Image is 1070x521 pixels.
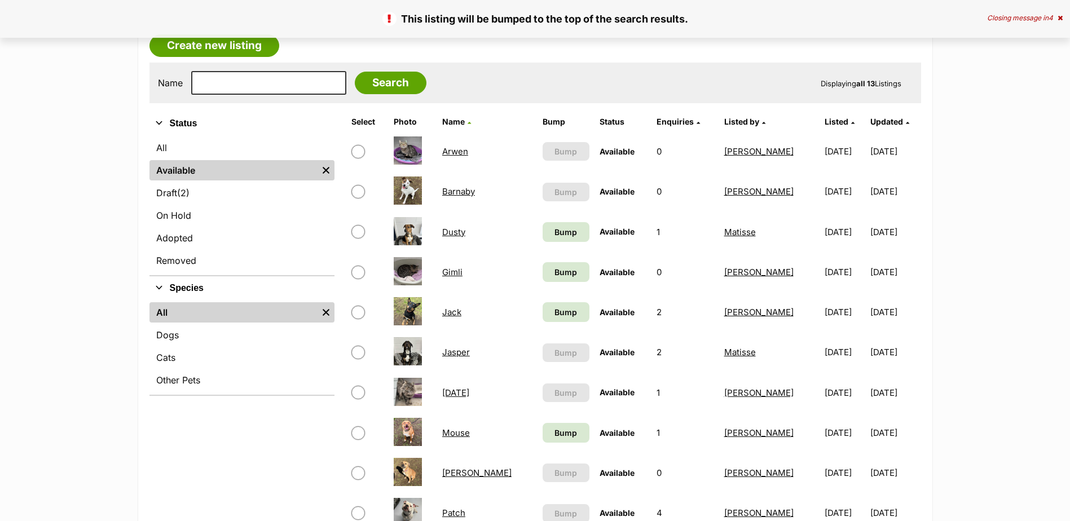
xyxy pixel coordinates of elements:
td: [DATE] [870,293,919,332]
a: Bump [543,423,589,443]
span: Available [600,187,635,196]
td: [DATE] [870,172,919,211]
td: [DATE] [820,333,869,372]
button: Bump [543,383,589,402]
span: Bump [554,266,577,278]
a: [PERSON_NAME] [724,467,794,478]
button: Bump [543,142,589,161]
button: Status [149,116,334,131]
span: Bump [554,427,577,439]
span: Bump [554,186,577,198]
a: Matisse [724,227,756,237]
a: [DATE] [442,387,469,398]
td: [DATE] [870,333,919,372]
td: [DATE] [820,373,869,412]
a: [PERSON_NAME] [724,307,794,317]
a: Draft [149,183,334,203]
span: (2) [177,186,190,200]
a: Barnaby [442,186,475,197]
a: Cats [149,347,334,368]
a: Remove filter [318,302,334,323]
td: 1 [652,373,719,412]
span: Bump [554,387,577,399]
a: Updated [870,117,909,126]
a: [PERSON_NAME] [724,507,794,518]
input: Search [355,72,426,94]
a: [PERSON_NAME] [724,146,794,157]
a: Dogs [149,325,334,345]
th: Select [347,113,388,131]
td: 0 [652,172,719,211]
a: Arwen [442,146,468,157]
a: Bump [543,222,589,242]
span: Available [600,227,635,236]
a: Enquiries [657,117,700,126]
span: Name [442,117,465,126]
a: Dusty [442,227,465,237]
a: Bump [543,302,589,322]
span: Updated [870,117,903,126]
a: All [149,302,318,323]
a: Remove filter [318,160,334,180]
p: This listing will be bumped to the top of the search results. [11,11,1059,27]
a: Create new listing [149,34,279,57]
td: 0 [652,453,719,492]
span: Available [600,387,635,397]
td: 1 [652,213,719,251]
span: Displaying Listings [821,79,901,88]
td: [DATE] [870,413,919,452]
td: [DATE] [870,132,919,171]
td: [DATE] [820,172,869,211]
a: Name [442,117,471,126]
th: Photo [389,113,437,131]
span: Available [600,307,635,317]
a: Jack [442,307,461,317]
a: Matisse [724,347,756,357]
label: Name [158,78,183,88]
a: Available [149,160,318,180]
td: [DATE] [820,213,869,251]
button: Bump [543,183,589,201]
td: 0 [652,253,719,292]
td: [DATE] [870,453,919,492]
span: Bump [554,507,577,519]
a: [PERSON_NAME] [724,387,794,398]
a: [PERSON_NAME] [442,467,512,478]
a: Removed [149,250,334,271]
a: Listed by [724,117,765,126]
span: Available [600,147,635,156]
div: Status [149,135,334,275]
td: 2 [652,293,719,332]
a: All [149,138,334,158]
th: Bump [538,113,594,131]
span: Listed [825,117,848,126]
span: Listed by [724,117,759,126]
button: Bump [543,343,589,362]
th: Status [595,113,651,131]
a: Adopted [149,228,334,248]
td: [DATE] [870,213,919,251]
a: [PERSON_NAME] [724,186,794,197]
div: Species [149,300,334,395]
a: [PERSON_NAME] [724,267,794,277]
td: [DATE] [820,253,869,292]
td: [DATE] [820,293,869,332]
a: Bump [543,262,589,282]
a: [PERSON_NAME] [724,427,794,438]
a: Mouse [442,427,470,438]
a: On Hold [149,205,334,226]
div: Closing message in [987,14,1063,22]
td: [DATE] [870,373,919,412]
button: Species [149,281,334,295]
a: Listed [825,117,855,126]
td: 2 [652,333,719,372]
strong: all 13 [856,79,875,88]
td: 0 [652,132,719,171]
span: Bump [554,226,577,238]
span: 4 [1049,14,1053,22]
td: [DATE] [820,413,869,452]
span: Bump [554,467,577,479]
span: Bump [554,347,577,359]
td: 1 [652,413,719,452]
span: Available [600,508,635,518]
